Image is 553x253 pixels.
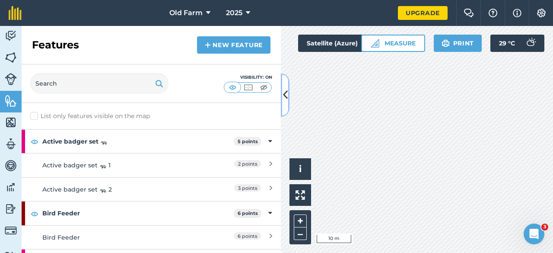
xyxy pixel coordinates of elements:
[42,130,234,153] strong: Active badger set 🦡
[42,202,234,225] strong: Bird Feeder
[5,94,17,107] img: svg+xml;base64,PHN2ZyB4bWxucz0iaHR0cDovL3d3dy53My5vcmcvMjAwMC9zdmciIHdpZHRoPSI1NiIgaGVpZ2h0PSI2MC...
[31,136,38,147] img: svg+xml;base64,PHN2ZyB4bWxucz0iaHR0cDovL3d3dy53My5vcmcvMjAwMC9zdmciIHdpZHRoPSIxOCIgaGVpZ2h0PSIyNC...
[5,181,17,194] img: svg+xml;base64,PD94bWwgdmVyc2lvbj0iMS4wIiBlbmNvZGluZz0idXRmLTgiPz4KPCEtLSBHZW5lcmF0b3I6IEFkb2JlIE...
[9,6,22,20] img: fieldmargin Logo
[258,83,269,92] img: svg+xml;base64,PHN2ZyB4bWxucz0iaHR0cDovL3d3dy53My5vcmcvMjAwMC9zdmciIHdpZHRoPSI1MCIgaGVpZ2h0PSI0MC...
[299,163,302,174] span: i
[490,35,544,52] button: 29 °C
[298,35,381,52] button: Satellite (Azure)
[22,153,281,177] a: Active badger set 🦡 12 points
[42,160,196,170] div: Active badger set 🦡 1
[234,232,261,240] span: 6 points
[22,225,281,249] a: Bird Feeder6 points
[294,215,307,227] button: +
[32,38,79,52] h2: Features
[234,160,261,167] span: 2 points
[5,202,17,215] img: svg+xml;base64,PD94bWwgdmVyc2lvbj0iMS4wIiBlbmNvZGluZz0idXRmLTgiPz4KPCEtLSBHZW5lcmF0b3I6IEFkb2JlIE...
[227,83,238,92] img: svg+xml;base64,PHN2ZyB4bWxucz0iaHR0cDovL3d3dy53My5vcmcvMjAwMC9zdmciIHdpZHRoPSI1MCIgaGVpZ2h0PSI0MC...
[434,35,482,52] button: Print
[522,35,539,52] img: svg+xml;base64,PD94bWwgdmVyc2lvbj0iMS4wIiBlbmNvZGluZz0idXRmLTgiPz4KPCEtLSBHZW5lcmF0b3I6IEFkb2JlIE...
[169,8,203,18] span: Old Farm
[5,224,17,237] img: svg+xml;base64,PD94bWwgdmVyc2lvbj0iMS4wIiBlbmNvZGluZz0idXRmLTgiPz4KPCEtLSBHZW5lcmF0b3I6IEFkb2JlIE...
[42,233,196,242] div: Bird Feeder
[371,39,379,48] img: Ruler icon
[197,36,270,54] a: New feature
[541,224,548,231] span: 3
[22,177,281,201] a: Active badger set 🦡 23 points
[499,35,515,52] span: 29 ° C
[234,184,261,192] span: 3 points
[5,51,17,64] img: svg+xml;base64,PHN2ZyB4bWxucz0iaHR0cDovL3d3dy53My5vcmcvMjAwMC9zdmciIHdpZHRoPSI1NiIgaGVpZ2h0PSI2MC...
[226,8,242,18] span: 2025
[30,112,150,121] label: List only features visible on the map
[155,78,163,89] img: svg+xml;base64,PHN2ZyB4bWxucz0iaHR0cDovL3d3dy53My5vcmcvMjAwMC9zdmciIHdpZHRoPSIxOSIgaGVpZ2h0PSIyNC...
[361,35,425,52] button: Measure
[30,73,168,94] input: Search
[238,138,258,144] strong: 5 points
[22,130,281,153] div: Active badger set 🦡5 points
[238,210,258,216] strong: 6 points
[243,83,254,92] img: svg+xml;base64,PHN2ZyB4bWxucz0iaHR0cDovL3d3dy53My5vcmcvMjAwMC9zdmciIHdpZHRoPSI1MCIgaGVpZ2h0PSI0MC...
[488,9,498,17] img: A question mark icon
[5,29,17,42] img: svg+xml;base64,PD94bWwgdmVyc2lvbj0iMS4wIiBlbmNvZGluZz0idXRmLTgiPz4KPCEtLSBHZW5lcmF0b3I6IEFkb2JlIE...
[289,158,311,180] button: i
[5,73,17,85] img: svg+xml;base64,PD94bWwgdmVyc2lvbj0iMS4wIiBlbmNvZGluZz0idXRmLTgiPz4KPCEtLSBHZW5lcmF0b3I6IEFkb2JlIE...
[524,224,544,244] iframe: Intercom live chat
[5,116,17,129] img: svg+xml;base64,PHN2ZyB4bWxucz0iaHR0cDovL3d3dy53My5vcmcvMjAwMC9zdmciIHdpZHRoPSI1NiIgaGVpZ2h0PSI2MC...
[31,208,38,219] img: svg+xml;base64,PHN2ZyB4bWxucz0iaHR0cDovL3d3dy53My5vcmcvMjAwMC9zdmciIHdpZHRoPSIxOCIgaGVpZ2h0PSIyNC...
[464,9,474,17] img: Two speech bubbles overlapping with the left bubble in the forefront
[296,190,305,200] img: Four arrows, one pointing top left, one top right, one bottom right and the last bottom left
[22,202,281,225] div: Bird Feeder6 points
[398,6,448,20] a: Upgrade
[442,38,450,48] img: svg+xml;base64,PHN2ZyB4bWxucz0iaHR0cDovL3d3dy53My5vcmcvMjAwMC9zdmciIHdpZHRoPSIxOSIgaGVpZ2h0PSIyNC...
[224,74,272,81] div: Visibility: On
[5,159,17,172] img: svg+xml;base64,PD94bWwgdmVyc2lvbj0iMS4wIiBlbmNvZGluZz0idXRmLTgiPz4KPCEtLSBHZW5lcmF0b3I6IEFkb2JlIE...
[294,227,307,240] button: –
[42,185,196,194] div: Active badger set 🦡 2
[5,138,17,151] img: svg+xml;base64,PD94bWwgdmVyc2lvbj0iMS4wIiBlbmNvZGluZz0idXRmLTgiPz4KPCEtLSBHZW5lcmF0b3I6IEFkb2JlIE...
[536,9,547,17] img: A cog icon
[205,40,211,50] img: svg+xml;base64,PHN2ZyB4bWxucz0iaHR0cDovL3d3dy53My5vcmcvMjAwMC9zdmciIHdpZHRoPSIxNCIgaGVpZ2h0PSIyNC...
[513,8,521,18] img: svg+xml;base64,PHN2ZyB4bWxucz0iaHR0cDovL3d3dy53My5vcmcvMjAwMC9zdmciIHdpZHRoPSIxNyIgaGVpZ2h0PSIxNy...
